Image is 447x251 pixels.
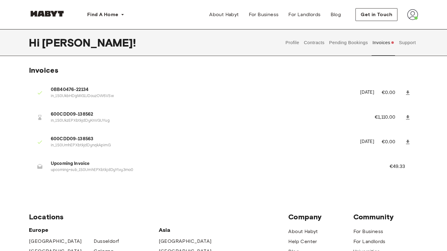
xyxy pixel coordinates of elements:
div: user profile tabs [283,29,418,56]
span: Locations [29,212,288,221]
p: €49.33 [390,163,413,170]
span: Blog [331,11,341,18]
span: Hi [29,36,42,49]
a: For Business [353,228,383,235]
span: Community [353,212,418,221]
a: Dusseldorf [94,238,119,245]
span: 600CDD09-138562 [51,111,360,118]
p: in_1S0UkbHDgMiG1JDouzOW6VSw [51,93,353,99]
a: Blog [326,9,346,21]
span: [PERSON_NAME] ! [42,36,136,49]
button: Support [398,29,417,56]
a: For Business [244,9,284,21]
p: €0.00 [382,89,404,96]
span: 600CDD09-138563 [51,136,353,143]
p: [DATE] [360,138,374,145]
a: [GEOGRAPHIC_DATA] [29,238,82,245]
a: About Habyt [204,9,244,21]
span: Find A Home [87,11,118,18]
span: For Business [249,11,279,18]
p: €1,110.00 [375,114,404,121]
a: About Habyt [288,228,318,235]
p: €0.00 [382,138,404,146]
img: Habyt [29,11,65,17]
p: [DATE] [360,89,374,96]
button: Contracts [303,29,325,56]
button: Profile [285,29,300,56]
a: For Landlords [283,9,325,21]
a: For Landlords [353,238,386,245]
a: [GEOGRAPHIC_DATA] [159,238,212,245]
button: Find A Home [82,9,129,21]
span: Upcoming Invoice [51,160,375,167]
span: Asia [159,226,223,234]
a: Help Center [288,238,317,245]
button: Get in Touch [355,8,397,21]
span: Company [288,212,353,221]
p: in_1S0UkzEPXbtkjdDyKnVGUYug [51,118,360,124]
span: 0BB40476-22134 [51,86,353,93]
p: in_1S0UmhEPXbtkjdDynqkApimG [51,143,353,148]
span: For Landlords [288,11,321,18]
img: avatar [407,9,418,20]
span: Invoices [29,66,58,75]
button: Invoices [372,29,395,56]
span: About Habyt [209,11,239,18]
p: upcoming+sub_1S0UmhEPXbtkjdDyYtvy3mo0 [51,167,375,173]
span: Europe [29,226,159,234]
button: Pending Bookings [328,29,369,56]
span: Get in Touch [361,11,392,18]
